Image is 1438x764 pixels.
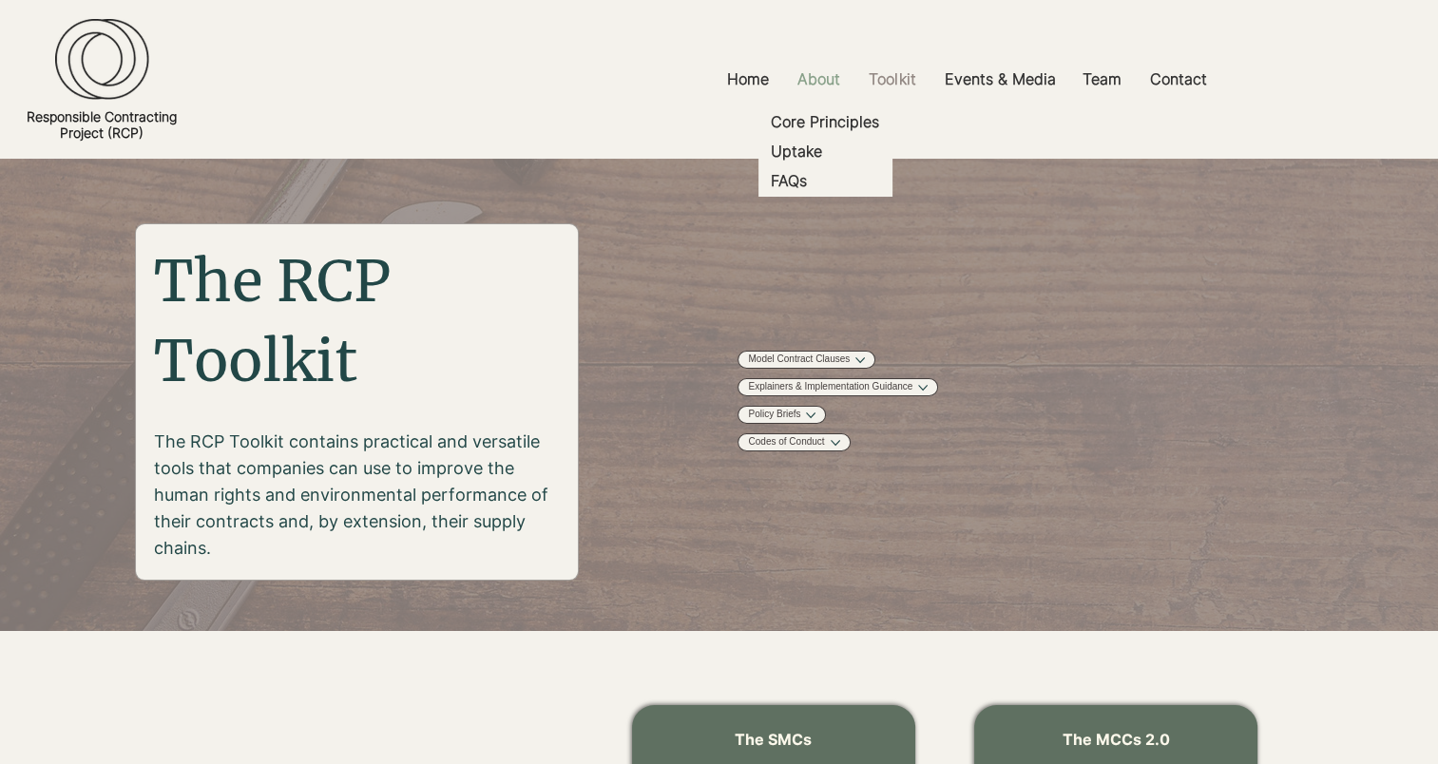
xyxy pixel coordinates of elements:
[758,166,892,196] a: FAQs
[735,730,812,749] a: The SMCs
[783,58,854,101] a: About
[859,58,925,101] p: Toolkit
[758,107,892,137] a: Core Principles
[738,350,1002,452] nav: Site
[154,245,391,396] span: The RCP Toolkit
[855,355,865,365] button: More Model Contract Clauses pages
[748,435,824,449] a: Codes of Conduct
[831,438,840,448] button: More Codes of Conduct pages
[1135,58,1220,101] a: Contact
[806,411,815,420] button: More Policy Briefs pages
[713,58,783,101] a: Home
[788,58,850,101] p: About
[1140,58,1216,101] p: Contact
[1067,58,1135,101] a: Team
[27,108,177,141] a: Responsible ContractingProject (RCP)
[934,58,1064,101] p: Events & Media
[763,166,815,196] p: FAQs
[930,58,1067,101] a: Events & Media
[496,58,1438,101] nav: Site
[1072,58,1130,101] p: Team
[1063,730,1170,749] span: The MCCs 2.0
[854,58,930,101] a: Toolkit
[763,107,887,137] p: Core Principles
[748,353,850,367] a: Model Contract Clauses
[154,429,565,562] p: The RCP Toolkit contains practical and versatile tools that companies can use to improve the huma...
[718,58,778,101] p: Home
[748,380,912,394] a: Explainers & Implementation Guidance
[763,137,830,166] p: Uptake
[918,383,928,392] button: More Explainers & Implementation Guidance pages
[748,408,800,422] a: Policy Briefs
[758,137,892,166] a: Uptake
